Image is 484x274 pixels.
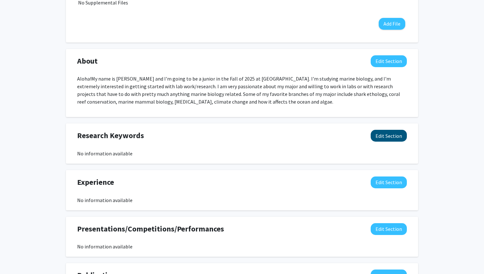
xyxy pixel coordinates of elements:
p: Aloha! [77,75,407,106]
span: My name is [PERSON_NAME] and I'm going to be a junior in the Fall of 2025 at [GEOGRAPHIC_DATA]. I... [77,75,400,105]
button: Edit Research Keywords [371,130,407,142]
span: Research Keywords [77,130,144,141]
span: Experience [77,176,114,188]
button: Add File [379,18,405,30]
iframe: Chat [5,245,27,269]
button: Edit Presentations/Competitions/Performances [371,223,407,235]
div: No information available [77,150,407,157]
button: Edit Experience [371,176,407,188]
div: No information available [77,196,407,204]
button: Edit About [371,55,407,67]
span: Presentations/Competitions/Performances [77,223,224,235]
div: No information available [77,243,407,250]
span: About [77,55,98,67]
